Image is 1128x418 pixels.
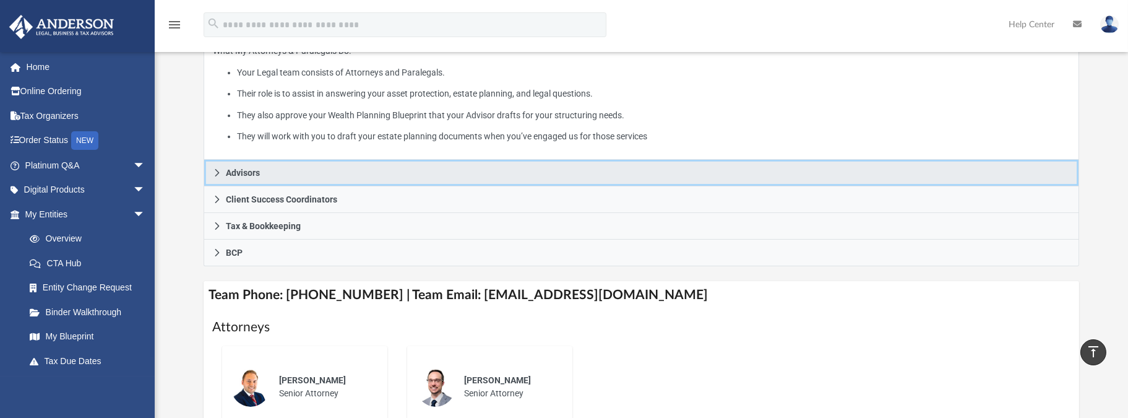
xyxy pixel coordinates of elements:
[9,178,164,202] a: Digital Productsarrow_drop_down
[231,367,270,407] img: thumbnail
[270,365,379,409] div: Senior Attorney
[17,276,164,300] a: Entity Change Request
[9,103,164,128] a: Tax Organizers
[226,248,243,257] span: BCP
[212,318,1071,336] h1: Attorneys
[455,365,564,409] div: Senior Attorney
[416,367,455,407] img: thumbnail
[204,281,1080,309] h4: Team Phone: [PHONE_NUMBER] | Team Email: [EMAIL_ADDRESS][DOMAIN_NAME]
[237,65,1070,81] li: Your Legal team consists of Attorneys and Paralegals.
[1100,15,1119,33] img: User Pic
[9,128,164,154] a: Order StatusNEW
[6,15,118,39] img: Anderson Advisors Platinum Portal
[237,108,1070,123] li: They also approve your Wealth Planning Blueprint that your Advisor drafts for your structuring ne...
[464,375,531,385] span: [PERSON_NAME]
[71,131,98,150] div: NEW
[204,186,1080,213] a: Client Success Coordinators
[17,251,164,276] a: CTA Hub
[9,54,164,79] a: Home
[9,153,164,178] a: Platinum Q&Aarrow_drop_down
[226,222,301,230] span: Tax & Bookkeeping
[17,300,164,324] a: Binder Walkthrough
[9,79,164,104] a: Online Ordering
[1086,344,1101,359] i: vertical_align_top
[17,324,158,349] a: My Blueprint
[133,153,158,178] span: arrow_drop_down
[133,373,158,399] span: arrow_drop_down
[204,35,1080,160] div: Attorneys & Paralegals
[167,24,182,32] a: menu
[213,43,1070,144] p: What My Attorneys & Paralegals Do:
[204,160,1080,186] a: Advisors
[226,168,260,177] span: Advisors
[167,17,182,32] i: menu
[204,240,1080,266] a: BCP
[133,178,158,203] span: arrow_drop_down
[226,195,337,204] span: Client Success Coordinators
[237,129,1070,144] li: They will work with you to draft your estate planning documents when you’ve engaged us for those ...
[9,202,164,227] a: My Entitiesarrow_drop_down
[133,202,158,227] span: arrow_drop_down
[237,86,1070,102] li: Their role is to assist in answering your asset protection, estate planning, and legal questions.
[279,375,346,385] span: [PERSON_NAME]
[1080,339,1106,365] a: vertical_align_top
[17,227,164,251] a: Overview
[204,213,1080,240] a: Tax & Bookkeeping
[17,349,164,373] a: Tax Due Dates
[207,17,220,30] i: search
[9,373,158,398] a: My [PERSON_NAME] Teamarrow_drop_down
